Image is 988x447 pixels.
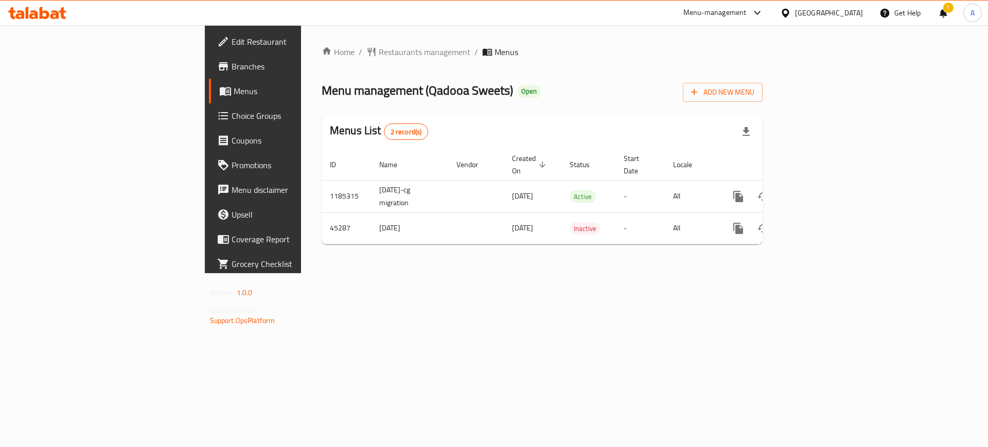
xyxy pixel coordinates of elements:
[232,159,362,171] span: Promotions
[570,190,596,203] div: Active
[210,314,275,327] a: Support.OpsPlatform
[726,216,751,241] button: more
[209,202,370,227] a: Upsell
[371,180,448,212] td: [DATE]-cg migration
[209,29,370,54] a: Edit Restaurant
[232,110,362,122] span: Choice Groups
[570,191,596,203] span: Active
[210,286,235,299] span: Version:
[232,208,362,221] span: Upsell
[234,85,362,97] span: Menus
[232,60,362,73] span: Branches
[456,158,491,171] span: Vendor
[209,177,370,202] a: Menu disclaimer
[512,152,549,177] span: Created On
[495,46,518,58] span: Menus
[691,86,754,99] span: Add New Menu
[210,303,257,317] span: Get support on:
[726,184,751,209] button: more
[209,128,370,153] a: Coupons
[379,158,411,171] span: Name
[665,180,718,212] td: All
[570,222,601,235] div: Inactive
[751,216,775,241] button: Change Status
[232,233,362,245] span: Coverage Report
[232,258,362,270] span: Grocery Checklist
[209,54,370,79] a: Branches
[237,286,253,299] span: 1.0.0
[517,85,541,98] div: Open
[209,153,370,177] a: Promotions
[209,103,370,128] a: Choice Groups
[322,46,763,58] nav: breadcrumb
[209,79,370,103] a: Menus
[615,180,665,212] td: -
[683,83,763,102] button: Add New Menu
[384,127,428,137] span: 2 record(s)
[570,223,601,235] span: Inactive
[330,158,349,171] span: ID
[330,123,428,140] h2: Menus List
[232,35,362,48] span: Edit Restaurant
[718,149,833,181] th: Actions
[322,79,513,102] span: Menu management ( Qadooa Sweets )
[517,87,541,96] span: Open
[512,221,533,235] span: [DATE]
[624,152,652,177] span: Start Date
[366,46,470,58] a: Restaurants management
[209,252,370,276] a: Grocery Checklist
[474,46,478,58] li: /
[384,123,429,140] div: Total records count
[795,7,863,19] div: [GEOGRAPHIC_DATA]
[322,149,833,244] table: enhanced table
[673,158,705,171] span: Locale
[232,134,362,147] span: Coupons
[232,184,362,196] span: Menu disclaimer
[379,46,470,58] span: Restaurants management
[683,7,747,19] div: Menu-management
[971,7,975,19] span: A
[371,212,448,244] td: [DATE]
[570,158,603,171] span: Status
[512,189,533,203] span: [DATE]
[665,212,718,244] td: All
[734,119,758,144] div: Export file
[615,212,665,244] td: -
[751,184,775,209] button: Change Status
[209,227,370,252] a: Coverage Report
